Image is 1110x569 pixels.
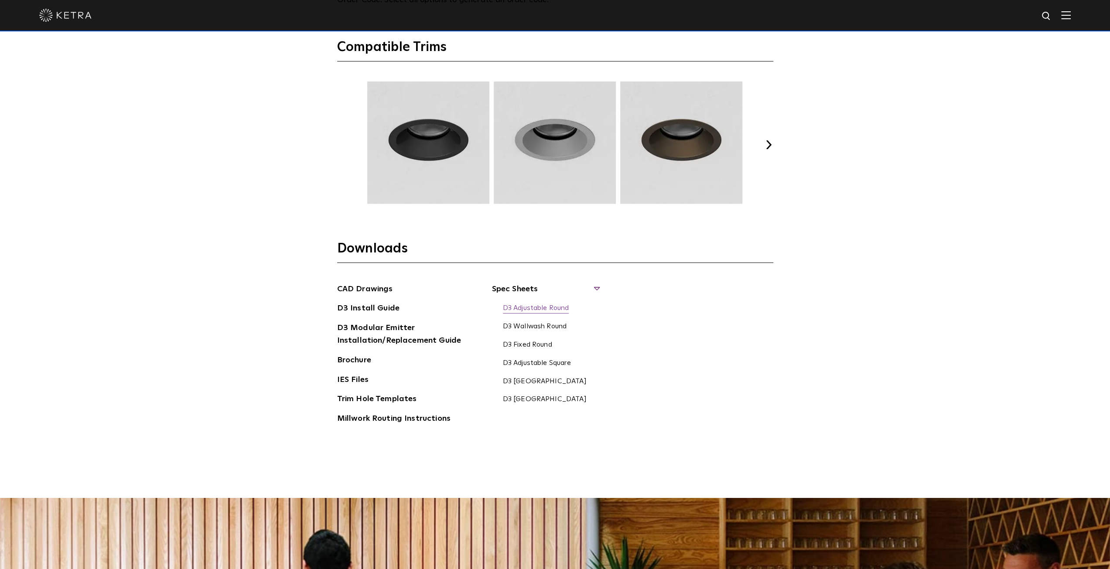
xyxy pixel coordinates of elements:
a: D3 Adjustable Square [503,359,571,368]
img: TRM003.webp [492,82,617,204]
button: Next [765,140,773,149]
a: IES Files [337,374,369,388]
a: D3 Install Guide [337,302,400,316]
img: search icon [1041,11,1052,22]
a: Millwork Routing Instructions [337,412,451,426]
a: D3 Modular Emitter Installation/Replacement Guide [337,322,468,348]
a: D3 [GEOGRAPHIC_DATA] [503,395,587,405]
a: Trim Hole Templates [337,393,417,407]
span: Spec Sheets [492,283,599,302]
a: D3 Fixed Round [503,341,552,350]
h3: Compatible Trims [337,39,773,61]
a: D3 Adjustable Round [503,304,569,313]
img: TRM002.webp [366,82,491,204]
img: ketra-logo-2019-white [39,9,92,22]
a: D3 [GEOGRAPHIC_DATA] [503,377,587,387]
h3: Downloads [337,240,773,263]
a: CAD Drawings [337,283,393,297]
a: Brochure [337,354,371,368]
a: D3 Wallwash Round [503,322,567,332]
img: Hamburger%20Nav.svg [1061,11,1071,19]
img: TRM004.webp [619,82,744,204]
